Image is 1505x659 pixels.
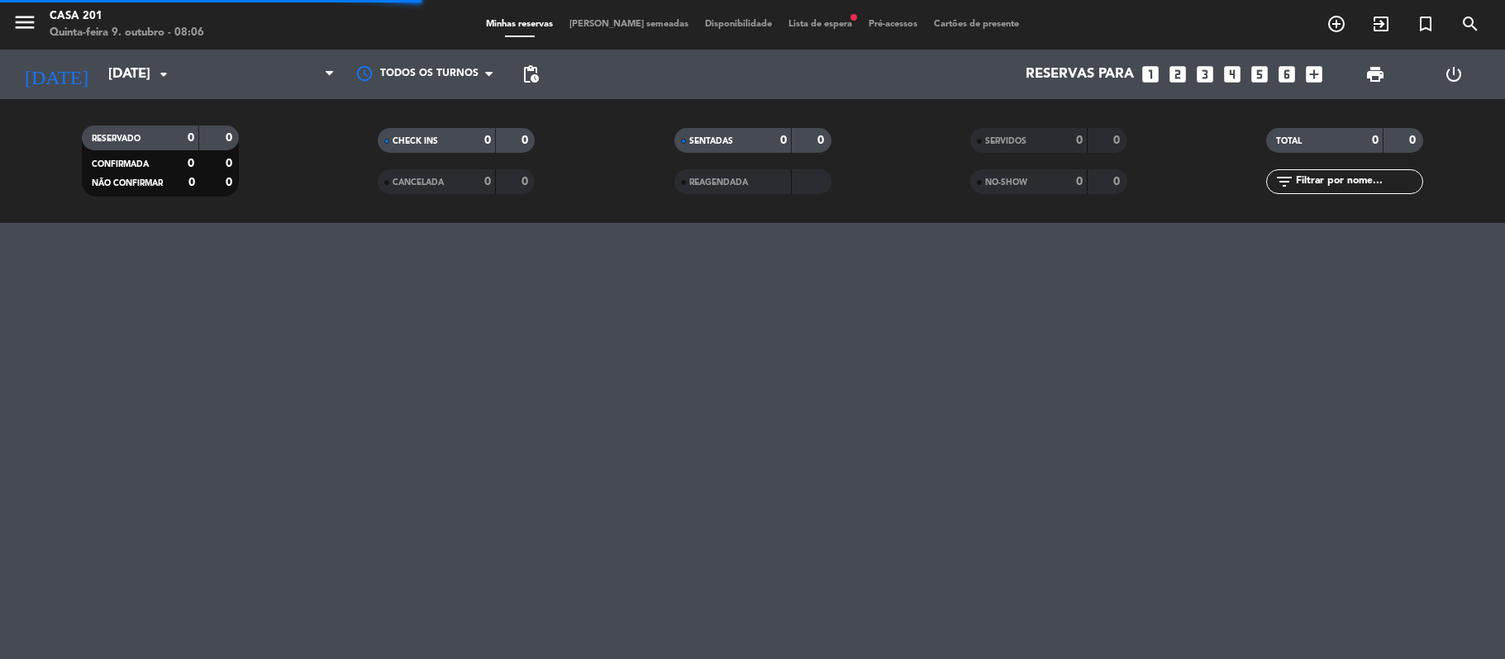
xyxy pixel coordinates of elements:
[1372,135,1379,146] strong: 0
[92,179,163,187] span: NÃO CONFIRMAR
[1026,67,1134,83] span: Reservas para
[393,137,438,145] span: CHECK INS
[393,178,444,187] span: CANCELADA
[1076,176,1083,187] strong: 0
[92,135,140,143] span: RESERVADO
[817,135,827,146] strong: 0
[188,132,194,144] strong: 0
[1276,137,1302,145] span: TOTAL
[92,160,149,168] span: CONFIRMADA
[561,20,697,29] span: [PERSON_NAME] semeadas
[1326,14,1346,34] i: add_circle_outline
[188,177,195,188] strong: 0
[1222,64,1243,85] i: looks_4
[188,158,194,169] strong: 0
[1249,64,1270,85] i: looks_5
[1460,14,1480,34] i: search
[985,178,1027,187] span: NO-SHOW
[226,132,236,144] strong: 0
[697,20,780,29] span: Disponibilidade
[1416,14,1436,34] i: turned_in_not
[484,135,491,146] strong: 0
[689,178,748,187] span: REAGENDADA
[522,176,531,187] strong: 0
[521,64,541,84] span: pending_actions
[1294,173,1422,191] input: Filtrar por nome...
[849,12,859,22] span: fiber_manual_record
[1076,135,1083,146] strong: 0
[1303,64,1325,85] i: add_box
[1409,135,1419,146] strong: 0
[226,177,236,188] strong: 0
[1444,64,1464,84] i: power_settings_new
[154,64,174,84] i: arrow_drop_down
[1414,50,1493,99] div: LOG OUT
[50,8,204,25] div: Casa 201
[1140,64,1161,85] i: looks_one
[689,137,733,145] span: SENTADAS
[1113,176,1123,187] strong: 0
[522,135,531,146] strong: 0
[780,20,860,29] span: Lista de espera
[860,20,926,29] span: Pré-acessos
[1194,64,1216,85] i: looks_3
[985,137,1026,145] span: SERVIDOS
[12,56,100,92] i: [DATE]
[478,20,561,29] span: Minhas reservas
[1371,14,1391,34] i: exit_to_app
[1365,64,1385,84] span: print
[12,10,37,40] button: menu
[926,20,1027,29] span: Cartões de presente
[226,158,236,169] strong: 0
[1274,172,1294,192] i: filter_list
[780,135,787,146] strong: 0
[1167,64,1188,85] i: looks_two
[1113,135,1123,146] strong: 0
[484,176,491,187] strong: 0
[1276,64,1298,85] i: looks_6
[12,10,37,35] i: menu
[50,25,204,41] div: Quinta-feira 9. outubro - 08:06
